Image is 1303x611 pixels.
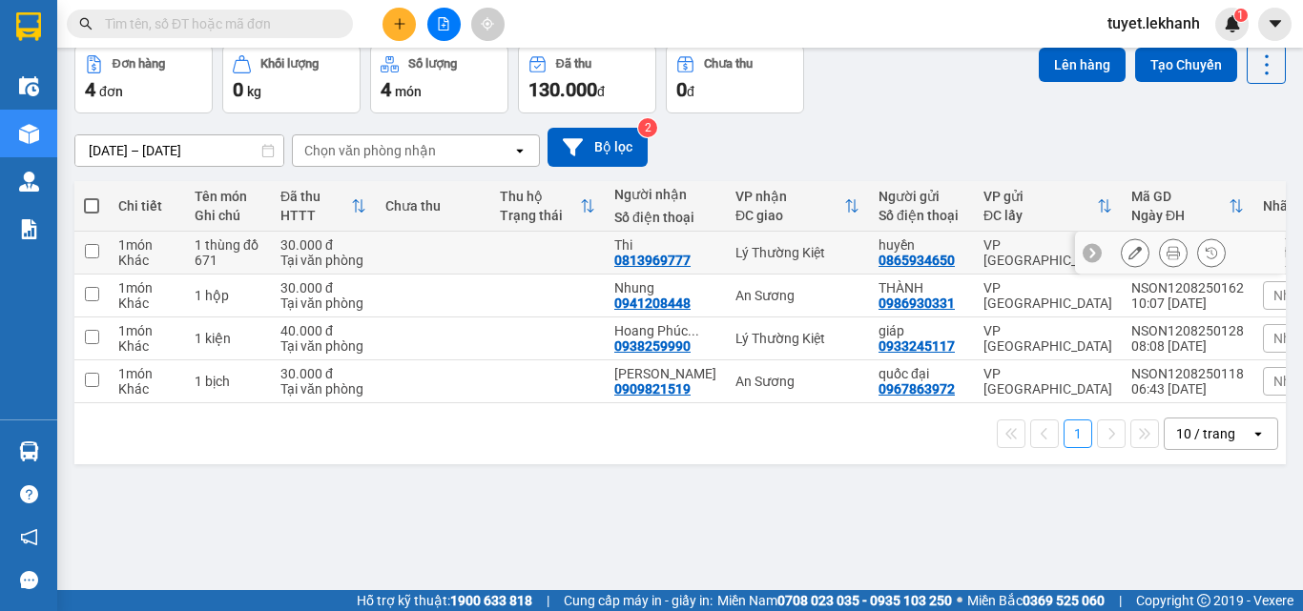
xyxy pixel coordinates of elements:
[879,323,964,338] div: giáp
[1251,426,1266,441] svg: open
[1092,11,1215,35] span: tuyet.lekhanh
[437,17,450,31] span: file-add
[676,78,687,101] span: 0
[1064,419,1092,448] button: 1
[1131,280,1244,295] div: NSON1208250162
[735,331,859,346] div: Lý Thường Kiệt
[383,8,416,41] button: plus
[983,237,1112,268] div: VP [GEOGRAPHIC_DATA]
[1135,48,1237,82] button: Tạo Chuyến
[280,295,366,311] div: Tại văn phòng
[500,208,580,223] div: Trạng thái
[118,295,176,311] div: Khác
[75,135,283,166] input: Select a date range.
[280,253,366,268] div: Tại văn phòng
[85,78,95,101] span: 4
[879,208,964,223] div: Số điện thoại
[233,78,243,101] span: 0
[195,237,261,253] div: 1 thùng đồ
[223,85,377,112] div: 0813969777
[614,210,716,225] div: Số điện thoại
[450,593,532,608] strong: 1900 633 818
[1267,15,1284,32] span: caret-down
[19,172,39,192] img: warehouse-icon
[688,323,699,338] span: ...
[614,295,691,311] div: 0941208448
[879,295,955,311] div: 0986930331
[879,366,964,381] div: quốc đại
[1234,9,1248,22] sup: 1
[20,571,38,589] span: message
[385,198,481,214] div: Chưa thu
[74,45,213,113] button: Đơn hàng4đơn
[614,381,691,397] div: 0909821519
[195,288,261,303] div: 1 hộp
[118,323,176,338] div: 1 món
[1237,9,1244,22] span: 1
[19,219,39,239] img: solution-icon
[1122,181,1253,232] th: Toggle SortBy
[280,338,366,354] div: Tại văn phòng
[735,208,844,223] div: ĐC giao
[967,590,1105,611] span: Miền Bắc
[471,8,505,41] button: aim
[547,590,549,611] span: |
[556,57,591,71] div: Đã thu
[500,189,580,204] div: Thu hộ
[1224,15,1241,32] img: icon-new-feature
[1131,295,1244,311] div: 10:07 [DATE]
[1131,338,1244,354] div: 08:08 [DATE]
[1131,189,1229,204] div: Mã GD
[1023,593,1105,608] strong: 0369 525 060
[957,597,962,604] span: ⚪️
[879,253,955,268] div: 0865934650
[79,17,93,31] span: search
[1131,323,1244,338] div: NSON1208250128
[614,237,716,253] div: Thi
[118,338,176,354] div: Khác
[704,57,753,71] div: Chưa thu
[983,189,1097,204] div: VP gửi
[614,253,691,268] div: 0813969777
[195,331,261,346] div: 1 kiện
[638,118,657,137] sup: 2
[983,323,1112,354] div: VP [GEOGRAPHIC_DATA]
[222,45,361,113] button: Khối lượng0kg
[19,76,39,96] img: warehouse-icon
[735,245,859,260] div: Lý Thường Kiệt
[99,84,123,99] span: đơn
[357,590,532,611] span: Hỗ trợ kỹ thuật:
[597,84,605,99] span: đ
[105,13,330,34] input: Tìm tên, số ĐT hoặc mã đơn
[195,208,261,223] div: Ghi chú
[280,237,366,253] div: 30.000 đ
[304,141,436,160] div: Chọn văn phòng nhận
[879,381,955,397] div: 0967863972
[481,17,494,31] span: aim
[879,189,964,204] div: Người gửi
[1131,381,1244,397] div: 06:43 [DATE]
[271,181,376,232] th: Toggle SortBy
[16,16,210,62] div: VP [GEOGRAPHIC_DATA]
[408,57,457,71] div: Số lượng
[879,338,955,354] div: 0933245117
[118,366,176,381] div: 1 món
[1119,590,1122,611] span: |
[518,45,656,113] button: Đã thu130.000đ
[118,280,176,295] div: 1 món
[879,280,964,295] div: THÀNH
[512,143,527,158] svg: open
[687,84,694,99] span: đ
[16,18,46,38] span: Gửi:
[564,590,713,611] span: Cung cấp máy in - giấy in:
[1131,366,1244,381] div: NSON1208250118
[195,189,261,204] div: Tên món
[381,78,391,101] span: 4
[614,366,716,381] div: NGỌC LOAN
[195,374,261,389] div: 1 bịch
[735,189,844,204] div: VP nhận
[14,123,213,146] div: 30.000
[735,374,859,389] div: An Sương
[393,17,406,31] span: plus
[19,124,39,144] img: warehouse-icon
